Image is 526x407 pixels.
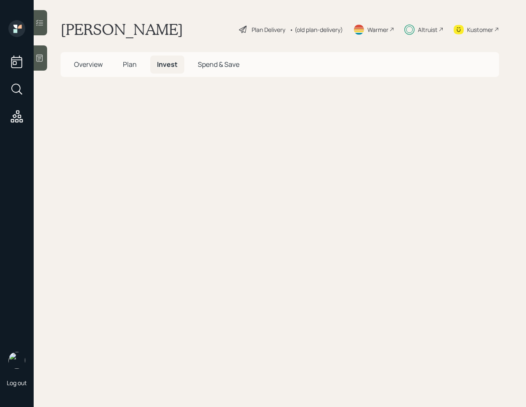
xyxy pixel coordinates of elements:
[367,25,388,34] div: Warmer
[8,352,25,369] img: retirable_logo.png
[252,25,285,34] div: Plan Delivery
[7,379,27,387] div: Log out
[123,60,137,69] span: Plan
[74,60,103,69] span: Overview
[467,25,493,34] div: Kustomer
[198,60,239,69] span: Spend & Save
[418,25,438,34] div: Altruist
[61,20,183,39] h1: [PERSON_NAME]
[290,25,343,34] div: • (old plan-delivery)
[157,60,178,69] span: Invest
